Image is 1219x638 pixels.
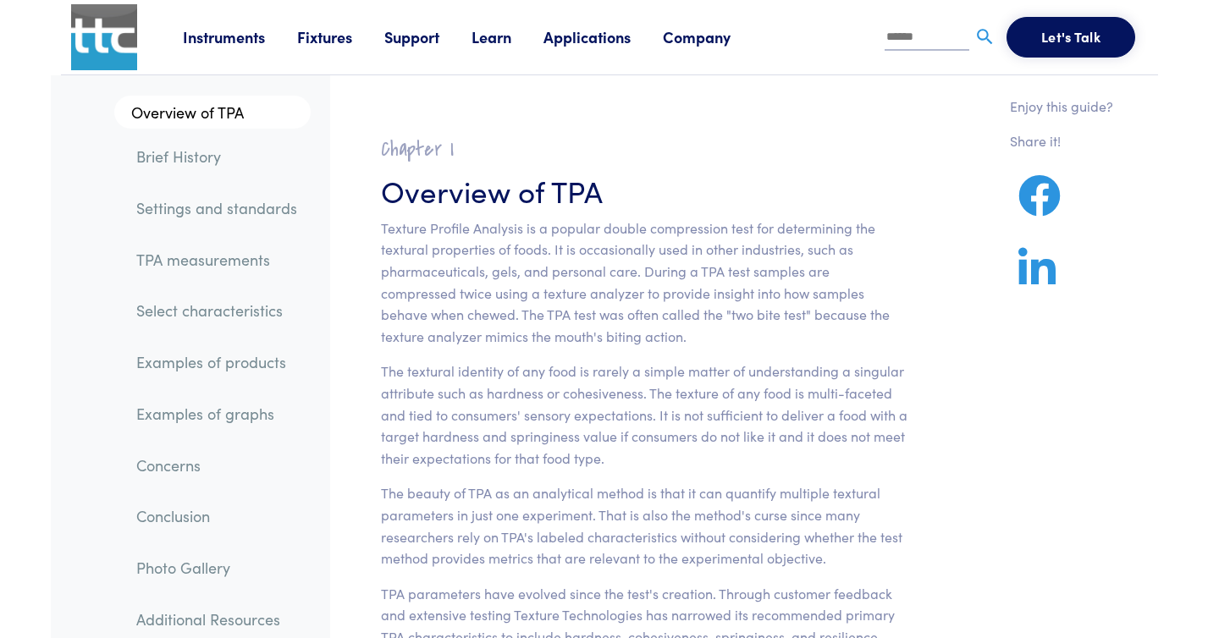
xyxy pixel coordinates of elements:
[123,291,311,330] a: Select characteristics
[123,189,311,228] a: Settings and standards
[123,446,311,485] a: Concerns
[123,548,311,587] a: Photo Gallery
[183,26,297,47] a: Instruments
[543,26,663,47] a: Applications
[123,497,311,536] a: Conclusion
[123,137,311,176] a: Brief History
[114,96,311,129] a: Overview of TPA
[1010,96,1113,118] p: Enjoy this guide?
[297,26,384,47] a: Fixtures
[123,394,311,433] a: Examples of graphs
[472,26,543,47] a: Learn
[381,482,908,569] p: The beauty of TPA as an analytical method is that it can quantify multiple textural parameters in...
[123,240,311,279] a: TPA measurements
[384,26,472,47] a: Support
[663,26,763,47] a: Company
[123,343,311,382] a: Examples of products
[1007,17,1135,58] button: Let's Talk
[1010,267,1064,289] a: Share on LinkedIn
[381,169,908,211] h3: Overview of TPA
[381,217,908,348] p: Texture Profile Analysis is a popular double compression test for determining the textural proper...
[381,136,908,162] h2: Chapter I
[381,360,908,469] p: The textural identity of any food is rarely a simple matter of understanding a singular attribute...
[71,4,137,70] img: ttc_logo_1x1_v1.0.png
[1010,130,1113,152] p: Share it!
